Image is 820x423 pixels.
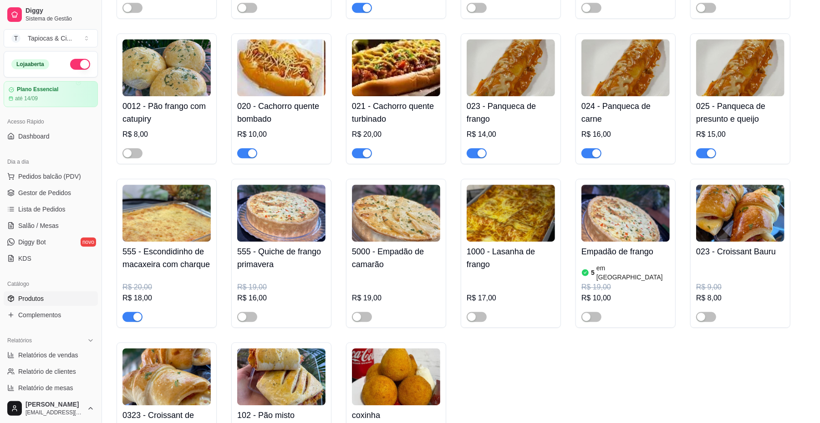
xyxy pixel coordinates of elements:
div: R$ 10,00 [581,293,670,304]
h4: 555 - Escondidinho de macaxeira com charque [122,245,211,271]
h4: 020 - Cachorro quente bombado [237,100,326,125]
button: [PERSON_NAME][EMAIL_ADDRESS][DOMAIN_NAME] [4,397,98,419]
h4: 025 - Panqueca de presunto e queijo [696,100,784,125]
span: Pedidos balcão (PDV) [18,172,81,181]
img: product-image [237,185,326,242]
div: Tapiocas & Ci ... [28,34,72,43]
a: Complementos [4,308,98,322]
div: Catálogo [4,277,98,291]
span: Relatório de mesas [18,383,73,392]
span: Relatórios [7,337,32,344]
img: product-image [352,185,440,242]
a: Relatório de clientes [4,364,98,379]
span: Sistema de Gestão [25,15,94,22]
span: Salão / Mesas [18,221,59,230]
span: Diggy Bot [18,237,46,247]
span: Relatórios de vendas [18,351,78,360]
h4: Empadão de frango [581,245,670,258]
img: product-image [237,348,326,405]
h4: 023 - Panqueca de frango [467,100,555,125]
h4: 021 - Cachorro quente turbinado [352,100,440,125]
h4: coxinha [352,409,440,422]
a: Dashboard [4,129,98,144]
a: Relatório de mesas [4,381,98,395]
a: Salão / Mesas [4,218,98,233]
span: Diggy [25,7,94,15]
article: 5 [591,268,595,277]
div: R$ 20,00 [352,129,440,140]
h4: 555 - Quiche de frango primavera [237,245,326,271]
button: Pedidos balcão (PDV) [4,169,98,184]
span: Produtos [18,294,44,303]
img: product-image [467,185,555,242]
img: product-image [122,39,211,96]
img: product-image [581,185,670,242]
img: product-image [467,39,555,96]
div: R$ 19,00 [352,293,440,304]
span: T [11,34,20,43]
span: Lista de Pedidos [18,205,66,214]
img: product-image [696,185,784,242]
button: Select a team [4,29,98,47]
h4: 0012 - Pão frango com catupiry [122,100,211,125]
div: Dia a dia [4,155,98,169]
a: KDS [4,251,98,266]
div: R$ 15,00 [696,129,784,140]
span: [PERSON_NAME] [25,401,83,409]
a: DiggySistema de Gestão [4,4,98,26]
img: product-image [122,348,211,405]
img: product-image [581,39,670,96]
h4: 024 - Panqueca de carne [581,100,670,125]
h4: 1000 - Lasanha de frango [467,245,555,271]
div: R$ 9,00 [696,282,784,293]
button: Alterar Status [70,59,90,70]
div: R$ 17,00 [467,293,555,304]
div: Loja aberta [11,59,49,69]
div: R$ 8,00 [122,129,211,140]
div: R$ 16,00 [581,129,670,140]
article: Plano Essencial [17,86,58,93]
div: R$ 16,00 [237,293,326,304]
div: R$ 18,00 [122,293,211,304]
img: product-image [352,348,440,405]
div: Acesso Rápido [4,114,98,129]
a: Produtos [4,291,98,306]
span: Relatório de clientes [18,367,76,376]
img: product-image [696,39,784,96]
img: product-image [352,39,440,96]
h4: 5000 - Empadão de camarão [352,245,440,271]
span: KDS [18,254,31,263]
span: Complementos [18,310,61,320]
span: Dashboard [18,132,50,141]
span: [EMAIL_ADDRESS][DOMAIN_NAME] [25,409,83,416]
a: Gestor de Pedidos [4,186,98,200]
a: Relatórios de vendas [4,348,98,362]
div: R$ 8,00 [696,293,784,304]
div: R$ 20,00 [122,282,211,293]
article: em [GEOGRAPHIC_DATA] [596,263,670,282]
h4: 023 - Croissant Bauru [696,245,784,258]
div: R$ 19,00 [237,282,326,293]
a: Diggy Botnovo [4,235,98,249]
article: até 14/09 [15,95,38,102]
h4: 102 - Pão misto [237,409,326,422]
img: product-image [122,185,211,242]
a: Lista de Pedidos [4,202,98,217]
a: Plano Essencialaté 14/09 [4,81,98,107]
div: R$ 19,00 [581,282,670,293]
span: Gestor de Pedidos [18,188,71,197]
div: R$ 10,00 [237,129,326,140]
img: product-image [237,39,326,96]
div: R$ 14,00 [467,129,555,140]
